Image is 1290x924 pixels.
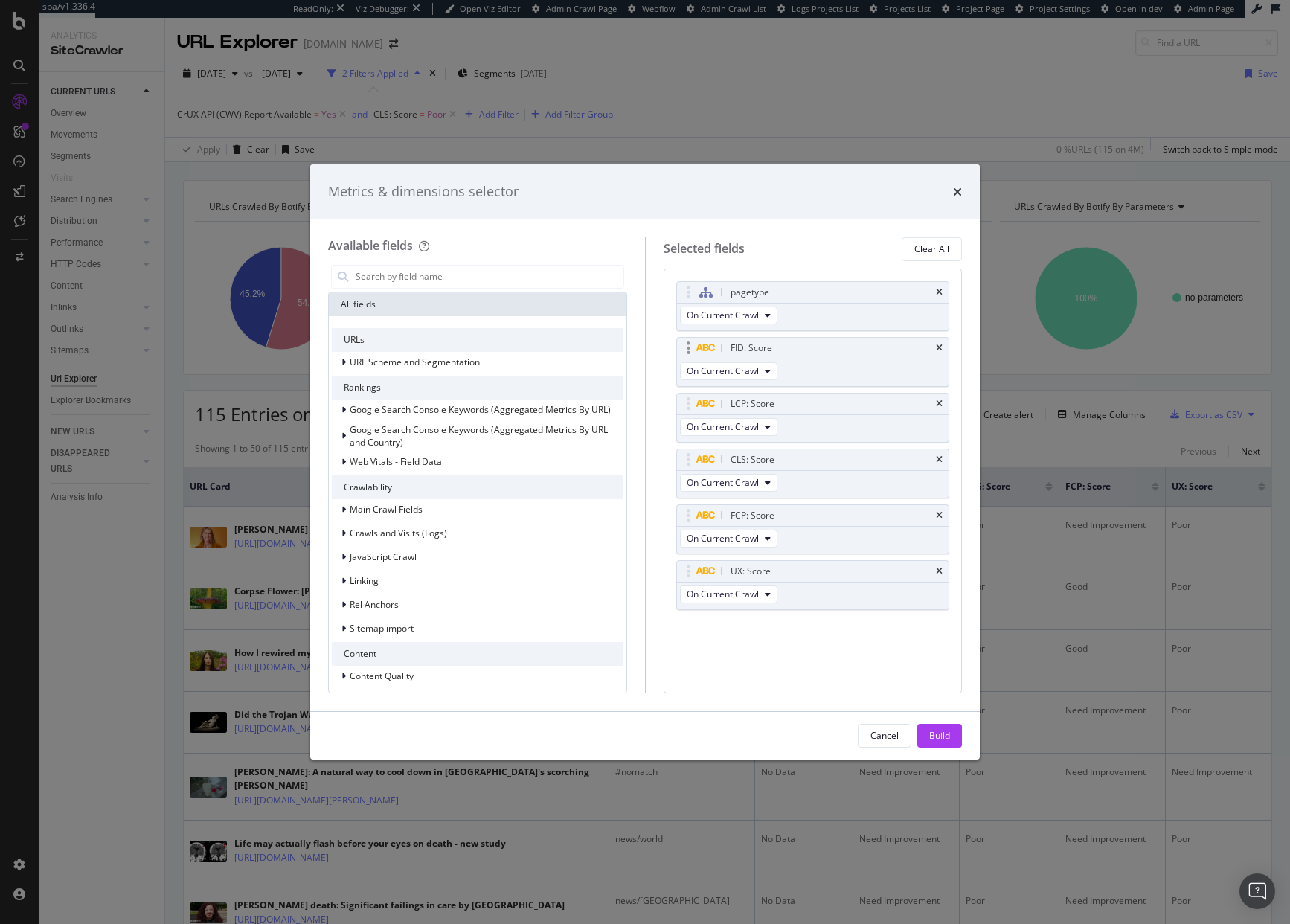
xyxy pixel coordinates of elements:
span: Google Search Console Keywords (Aggregated Metrics By URL) [350,403,611,416]
div: times [953,182,962,202]
div: Crawlability [332,475,623,499]
span: Google Search Console Keywords (Aggregated Metrics By URL and Country) [350,423,608,449]
button: Build [917,724,962,748]
div: CLS: ScoretimesOn Current Crawl [676,449,950,498]
span: Linking [350,574,379,587]
button: On Current Crawl [680,307,777,324]
span: Web Vitals - Field Data [350,455,442,468]
div: pagetype [731,285,769,300]
span: On Current Crawl [687,588,759,600]
div: times [936,511,943,520]
div: FID: Score [731,341,772,356]
span: On Current Crawl [687,476,759,489]
div: FCP: ScoretimesOn Current Crawl [676,504,950,554]
div: modal [310,164,980,760]
div: URLs [332,328,623,352]
div: times [936,400,943,408]
div: UX: ScoretimesOn Current Crawl [676,560,950,610]
div: FCP: Score [731,508,774,523]
div: Build [929,729,950,742]
div: times [936,288,943,297]
div: Cancel [870,729,899,742]
div: LCP: Score [731,397,774,411]
button: Cancel [858,724,911,748]
span: On Current Crawl [687,365,759,377]
button: On Current Crawl [680,530,777,548]
button: On Current Crawl [680,474,777,492]
div: Selected fields [664,240,745,257]
div: Metrics & dimensions selector [328,182,519,202]
div: All fields [329,292,626,316]
div: FID: ScoretimesOn Current Crawl [676,337,950,387]
button: On Current Crawl [680,418,777,436]
div: Available fields [328,237,413,254]
button: On Current Crawl [680,585,777,603]
div: times [936,567,943,576]
div: times [936,344,943,353]
button: On Current Crawl [680,362,777,380]
span: On Current Crawl [687,420,759,433]
div: UX: Score [731,564,771,579]
span: URL Scheme and Segmentation [350,356,480,368]
button: Clear All [902,237,962,261]
div: pagetypetimesOn Current Crawl [676,281,950,331]
div: Content [332,642,623,666]
span: Crawls and Visits (Logs) [350,527,447,539]
div: Rankings [332,376,623,400]
span: On Current Crawl [687,532,759,545]
span: JavaScript Crawl [350,551,417,563]
span: On Current Crawl [687,309,759,321]
div: Open Intercom Messenger [1239,873,1275,909]
span: Sitemap import [350,622,414,635]
span: Rel Anchors [350,598,399,611]
span: Main Crawl Fields [350,503,423,516]
div: CLS: Score [731,452,774,467]
input: Search by field name [354,266,623,288]
div: Clear All [914,243,949,255]
span: Content Quality [350,670,414,682]
div: LCP: ScoretimesOn Current Crawl [676,393,950,443]
div: times [936,455,943,464]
